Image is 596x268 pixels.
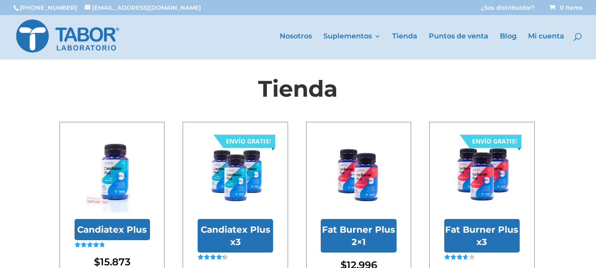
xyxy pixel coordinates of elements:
[392,33,417,59] a: Tienda
[85,4,201,11] a: [EMAIL_ADDRESS][DOMAIN_NAME]
[321,137,396,212] img: Fat Burner Plus 2x1
[481,5,535,15] a: ¿Sos distribuidor?
[444,254,475,260] div: Valorado en 3.67 de 5
[226,135,271,148] div: ENVÍO GRATIS!
[444,219,520,253] h2: Fat Burner Plus x3
[15,18,120,54] img: Laboratorio Tabor
[75,242,104,268] span: Valorado en de 5
[198,137,273,212] img: Candiatex Plus x3
[94,256,131,268] bdi: 15.873
[20,4,77,11] a: [PHONE_NUMBER]
[550,4,583,11] span: 0 Items
[198,254,228,260] div: Valorado en 4.36 de 5
[321,219,396,253] h2: Fat Burner Plus 2×1
[444,137,520,212] img: Fat Burner Plus x3
[472,135,517,148] div: ENVÍO GRATIS!
[94,256,100,268] span: $
[198,219,273,253] h2: Candiatex Plus x3
[323,33,381,59] a: Suplementos
[60,73,536,109] h1: Tienda
[280,33,312,59] a: Nosotros
[429,33,488,59] a: Puntos de venta
[75,242,105,248] div: Valorado en 4.85 de 5
[548,4,583,11] a: 0 Items
[75,137,150,212] img: Candiatex Plus con pastillas
[528,33,564,59] a: Mi cuenta
[75,219,150,240] h2: Candiatex Plus
[500,33,517,59] a: Blog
